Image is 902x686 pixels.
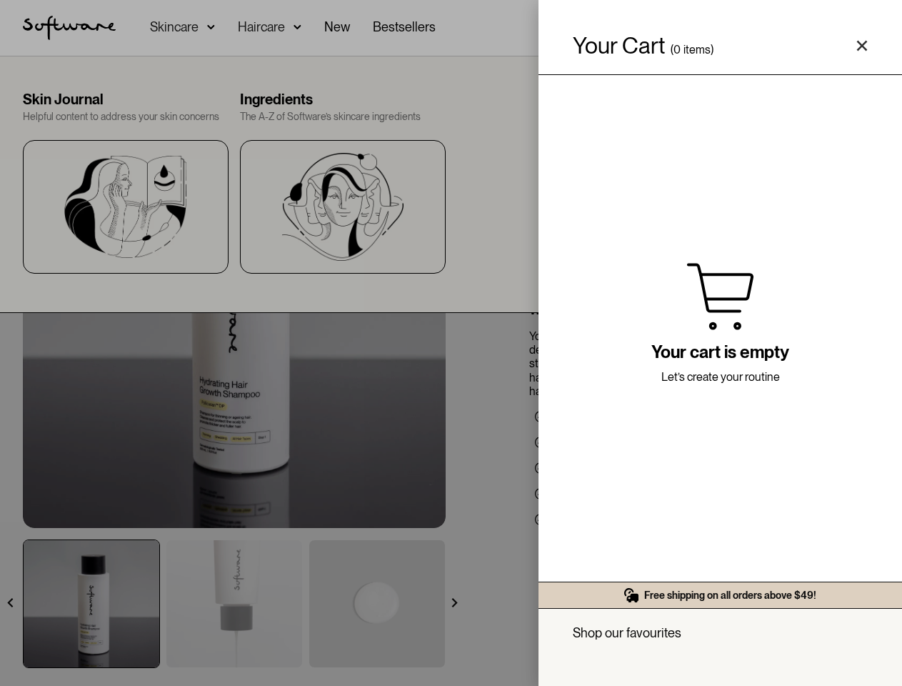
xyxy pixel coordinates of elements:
div: Shop our favourites [573,626,868,640]
div: ( [671,43,673,57]
div: 0 [673,43,681,57]
p: Let’s create your routine [661,369,780,386]
h2: Your cart is empty [651,342,789,363]
h4: Your Cart [573,34,665,57]
div: items) [683,43,713,57]
img: Cart icon [686,262,755,331]
a: Close cart [856,40,868,51]
div: Free shipping on all orders above $49! [644,589,816,602]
